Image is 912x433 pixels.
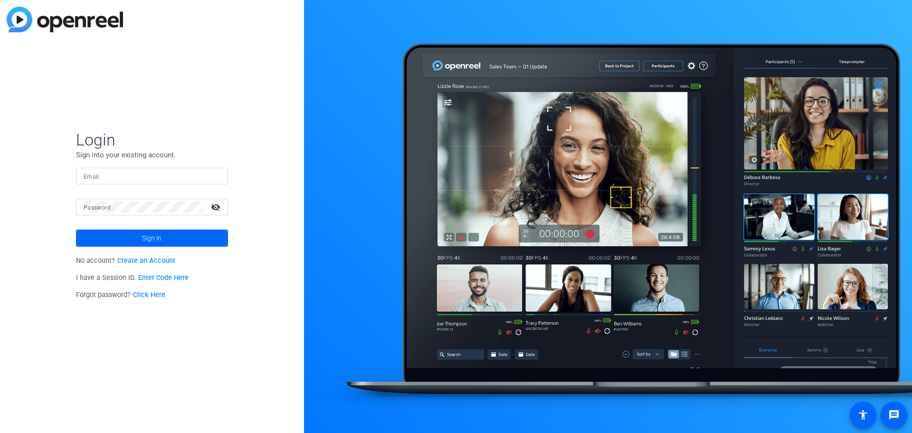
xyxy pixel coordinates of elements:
span: Login [76,130,228,150]
span: Sign in [142,226,161,250]
mat-icon: message [888,409,900,421]
mat-label: Password [84,204,111,211]
a: Click Here [133,291,165,299]
a: Create an Account [117,257,175,265]
a: Enter Code Here [138,274,189,282]
input: Enter Email Address [84,170,220,182]
mat-icon: accessibility [857,409,869,421]
span: I have a Session ID. [76,274,189,282]
span: Forgot password? [76,291,165,299]
span: No account? [76,257,175,265]
mat-label: Email [84,173,99,180]
mat-icon: visibility_off [205,200,228,214]
button: Sign in [76,230,228,247]
p: Sign into your existing account. [76,150,228,160]
img: blue-gradient.svg [7,7,123,32]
